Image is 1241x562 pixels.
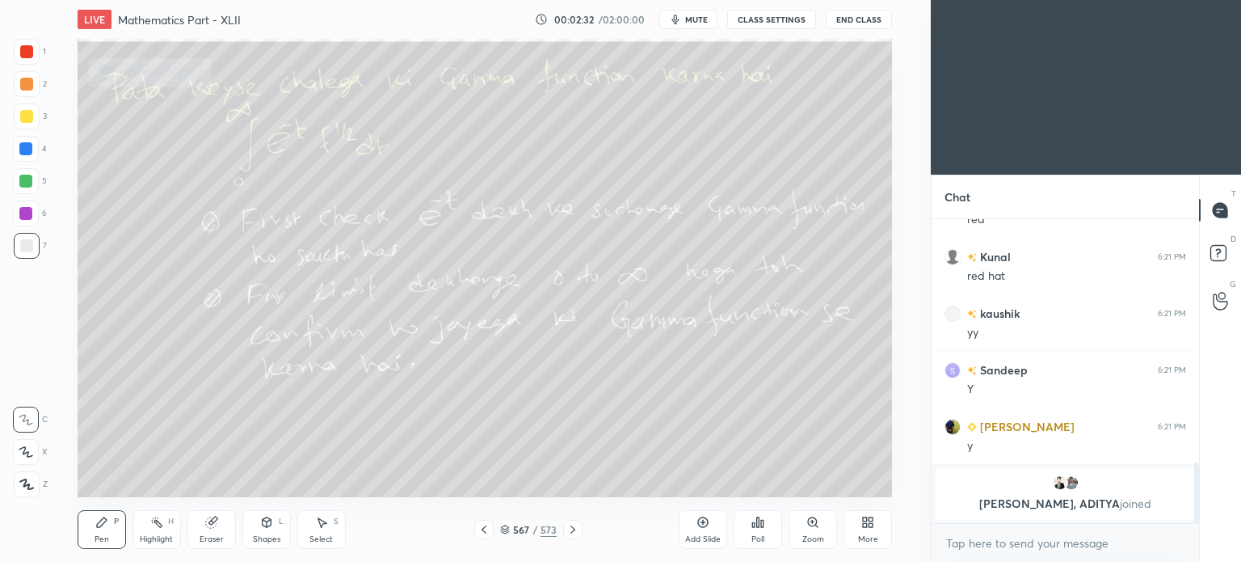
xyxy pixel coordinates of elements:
div: S [334,518,339,526]
div: 6 [13,201,47,226]
span: joined [1120,496,1151,511]
div: Y [967,382,1186,398]
div: 6:21 PM [1158,366,1186,375]
div: 7 [14,233,47,259]
h6: Kunal [977,248,1011,265]
p: [PERSON_NAME], ADITYA [945,497,1185,510]
img: Learner_Badge_beginner_1_8b307cf2a0.svg [967,422,977,432]
div: grid [932,219,1199,523]
div: 573 [541,522,557,537]
div: 1 [14,39,46,65]
div: red hat [967,268,1186,285]
h6: [PERSON_NAME] [977,418,1075,435]
h4: Mathematics Part - XLII [118,12,241,27]
div: Poll [751,535,764,543]
img: no-rating-badge.077c3623.svg [967,253,977,262]
div: P [114,518,119,526]
img: 4b4f64940df140819ea589feeb28c84f.jpg [944,306,961,322]
p: G [1230,278,1236,290]
p: D [1230,233,1236,245]
div: 3 [14,104,47,129]
div: 5 [13,168,47,194]
img: 3eb2064802234b63b0442d03eeddaa1d.jpg [1052,475,1068,491]
div: Highlight [140,535,173,543]
div: H [168,518,174,526]
div: Add Slide [685,535,721,543]
h6: kaushik [977,305,1020,322]
button: End Class [826,10,892,29]
div: 6:21 PM [1158,252,1186,262]
div: Eraser [200,535,224,543]
div: Zoom [802,535,824,543]
img: no-rating-badge.077c3623.svg [967,310,977,319]
div: More [858,535,878,543]
div: 4 [13,136,47,162]
div: C [13,407,48,433]
button: mute [659,10,717,29]
div: Pen [95,535,109,543]
div: yy [967,325,1186,341]
div: / [532,525,537,535]
p: T [1231,188,1236,200]
div: 2 [14,71,47,97]
p: Chat [932,175,983,218]
img: b3f24112c34743ffbf33065cf153451c.jpg [944,419,961,435]
img: no-rating-badge.077c3623.svg [967,366,977,375]
button: CLASS SETTINGS [727,10,816,29]
div: red [967,212,1186,228]
div: 6:21 PM [1158,309,1186,319]
span: mute [685,14,708,25]
div: Shapes [253,535,280,543]
div: L [279,518,284,526]
img: e3b95f751a934f24ad3c945e3a659d3b.jpg [944,362,961,378]
img: default.png [944,249,961,265]
div: Select [309,535,333,543]
img: 3 [1063,475,1079,491]
h6: Sandeep [977,361,1028,378]
div: X [13,439,48,465]
div: LIVE [78,10,111,29]
div: 6:21 PM [1158,422,1186,432]
div: Z [14,471,48,497]
div: y [967,438,1186,454]
div: 567 [513,525,529,535]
